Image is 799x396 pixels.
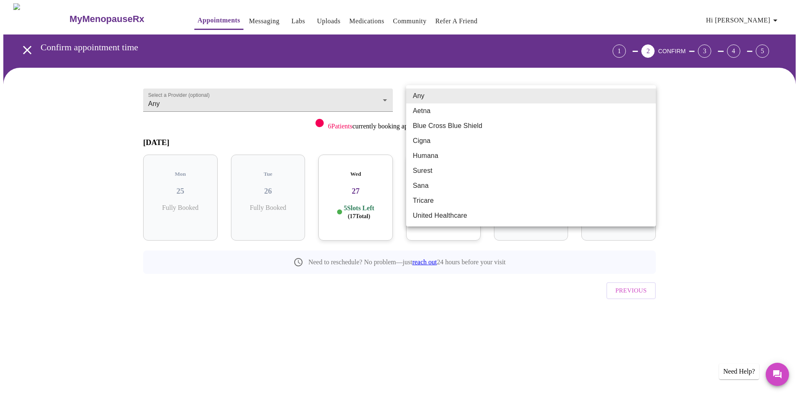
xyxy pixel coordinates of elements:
li: Any [406,89,656,103]
li: United Healthcare [406,208,656,223]
li: Cigna [406,133,656,148]
li: Aetna [406,103,656,118]
li: Surest [406,163,656,178]
li: Tricare [406,193,656,208]
li: Sana [406,178,656,193]
li: Blue Cross Blue Shield [406,118,656,133]
li: Humana [406,148,656,163]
